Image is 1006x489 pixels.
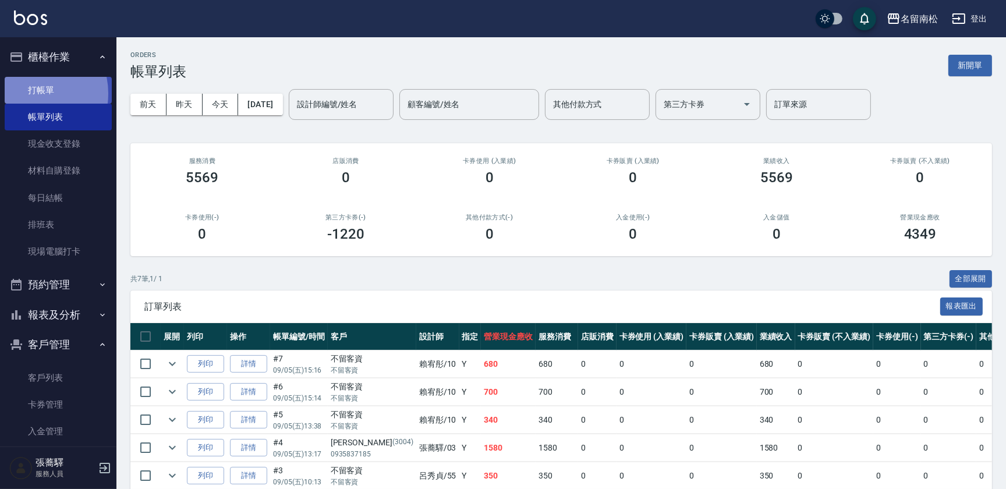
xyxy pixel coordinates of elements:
[186,169,218,186] h3: 5569
[5,130,112,157] a: 現金收支登錄
[940,300,983,311] a: 報表匯出
[270,350,328,378] td: #7
[921,434,977,462] td: 0
[198,226,206,242] h3: 0
[238,94,282,115] button: [DATE]
[795,406,873,434] td: 0
[921,350,977,378] td: 0
[416,350,459,378] td: 賴宥彤 /10
[270,406,328,434] td: #5
[331,409,413,421] div: 不留客資
[331,421,413,431] p: 不留客資
[757,350,795,378] td: 680
[536,406,578,434] td: 340
[9,456,33,480] img: Person
[130,94,167,115] button: 前天
[5,364,112,391] a: 客戶列表
[331,465,413,477] div: 不留客資
[144,157,260,165] h3: 服務消費
[617,350,687,378] td: 0
[873,378,921,406] td: 0
[288,214,404,221] h2: 第三方卡券(-)
[760,169,793,186] h3: 5569
[686,378,757,406] td: 0
[36,469,95,479] p: 服務人員
[187,383,224,401] button: 列印
[130,51,186,59] h2: ORDERS
[36,457,95,469] h5: 張蕎驛
[459,350,481,378] td: Y
[948,59,992,70] a: 新開單
[459,323,481,350] th: 指定
[130,274,162,284] p: 共 7 筆, 1 / 1
[901,12,938,26] div: 名留南松
[230,467,267,485] a: 詳情
[862,214,978,221] h2: 營業現金應收
[617,378,687,406] td: 0
[757,434,795,462] td: 1580
[459,378,481,406] td: Y
[331,477,413,487] p: 不留客資
[873,434,921,462] td: 0
[331,365,413,375] p: 不留客資
[947,8,992,30] button: 登出
[738,95,756,114] button: Open
[431,214,547,221] h2: 其他付款方式(-)
[904,226,937,242] h3: 4349
[273,449,325,459] p: 09/05 (五) 13:17
[187,411,224,429] button: 列印
[203,94,239,115] button: 今天
[164,355,181,373] button: expand row
[331,353,413,365] div: 不留客資
[629,169,637,186] h3: 0
[481,323,536,350] th: 營業現金應收
[862,157,978,165] h2: 卡券販賣 (不入業績)
[719,157,835,165] h2: 業績收入
[536,434,578,462] td: 1580
[873,350,921,378] td: 0
[167,94,203,115] button: 昨天
[14,10,47,25] img: Logo
[288,157,404,165] h2: 店販消費
[921,406,977,434] td: 0
[5,185,112,211] a: 每日結帳
[270,434,328,462] td: #4
[270,378,328,406] td: #6
[486,226,494,242] h3: 0
[481,434,536,462] td: 1580
[187,439,224,457] button: 列印
[273,393,325,403] p: 09/05 (五) 15:14
[882,7,943,31] button: 名留南松
[5,42,112,72] button: 櫃檯作業
[327,226,364,242] h3: -1220
[795,350,873,378] td: 0
[164,411,181,428] button: expand row
[392,437,413,449] p: (3004)
[795,323,873,350] th: 卡券販賣 (不入業績)
[795,434,873,462] td: 0
[481,378,536,406] td: 700
[342,169,350,186] h3: 0
[686,323,757,350] th: 卡券販賣 (入業績)
[578,350,617,378] td: 0
[617,434,687,462] td: 0
[328,323,416,350] th: 客戶
[431,157,547,165] h2: 卡券使用 (入業績)
[416,378,459,406] td: 賴宥彤 /10
[757,406,795,434] td: 340
[187,355,224,373] button: 列印
[5,418,112,445] a: 入金管理
[227,323,270,350] th: 操作
[948,55,992,76] button: 新開單
[578,378,617,406] td: 0
[629,226,637,242] h3: 0
[5,238,112,265] a: 現場電腦打卡
[5,391,112,418] a: 卡券管理
[331,381,413,393] div: 不留客資
[916,169,924,186] h3: 0
[270,323,328,350] th: 帳單編號/時間
[230,411,267,429] a: 詳情
[5,104,112,130] a: 帳單列表
[773,226,781,242] h3: 0
[331,449,413,459] p: 0935837185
